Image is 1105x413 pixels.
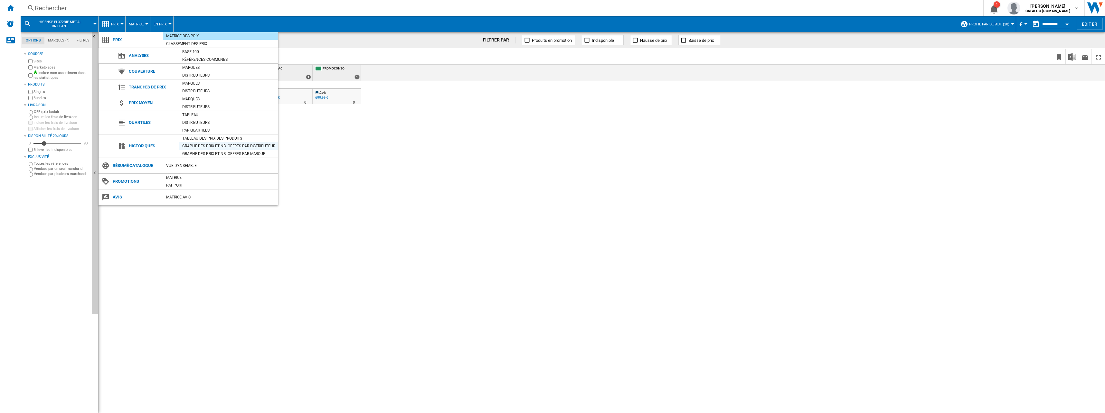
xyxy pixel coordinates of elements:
div: Marques [179,64,278,71]
span: Prix moyen [126,98,179,107]
div: Graphe des prix et nb. offres par distributeur [179,143,278,149]
div: Distributeurs [179,88,278,94]
span: Tranches de prix [126,83,179,92]
div: Classement des prix [163,41,278,47]
div: Matrice [163,174,278,181]
span: Quartiles [126,118,179,127]
div: Distributeurs [179,119,278,126]
div: Matrice AVIS [163,194,278,200]
span: Couverture [126,67,179,76]
span: Résumé catalogue [109,161,163,170]
span: Historiques [126,142,179,151]
div: Par quartiles [179,127,278,133]
span: Prix [109,35,163,44]
span: Analyses [126,51,179,60]
div: Rapport [163,182,278,188]
div: Base 100 [179,49,278,55]
div: Distributeurs [179,104,278,110]
div: Tableau [179,112,278,118]
div: Matrice des prix [163,33,278,39]
span: Avis [109,193,163,202]
div: Graphe des prix et nb. offres par marque [179,151,278,157]
span: Promotions [109,177,163,186]
div: Tableau des prix des produits [179,135,278,142]
div: Distributeurs [179,72,278,78]
div: Marques [179,96,278,102]
div: Vue d'ensemble [163,162,278,169]
div: Marques [179,80,278,87]
div: Références communes [179,56,278,63]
